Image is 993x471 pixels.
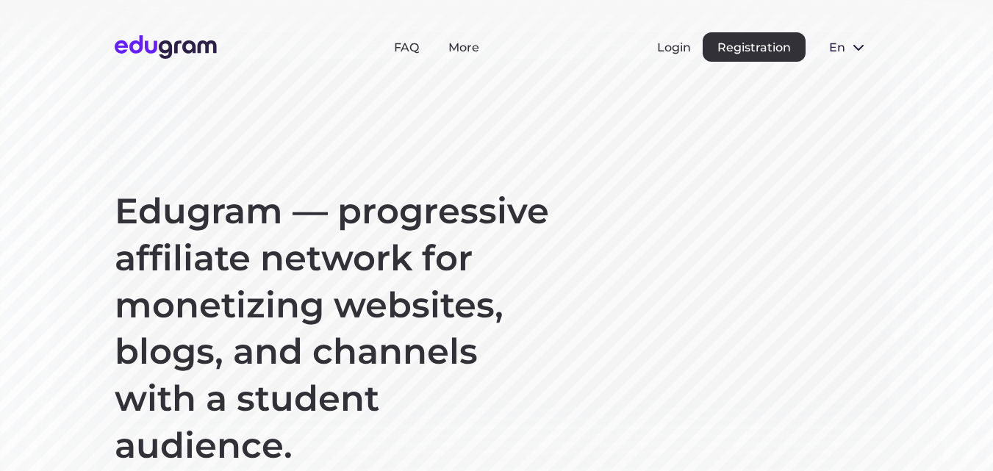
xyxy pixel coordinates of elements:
[448,40,479,54] a: More
[657,40,691,54] button: Login
[829,40,844,54] span: en
[115,35,217,59] img: Edugram Logo
[817,32,879,62] button: en
[394,40,419,54] a: FAQ
[703,32,806,62] button: Registration
[115,188,556,470] h1: Edugram — progressive affiliate network for monetizing websites, blogs, and channels with a stude...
